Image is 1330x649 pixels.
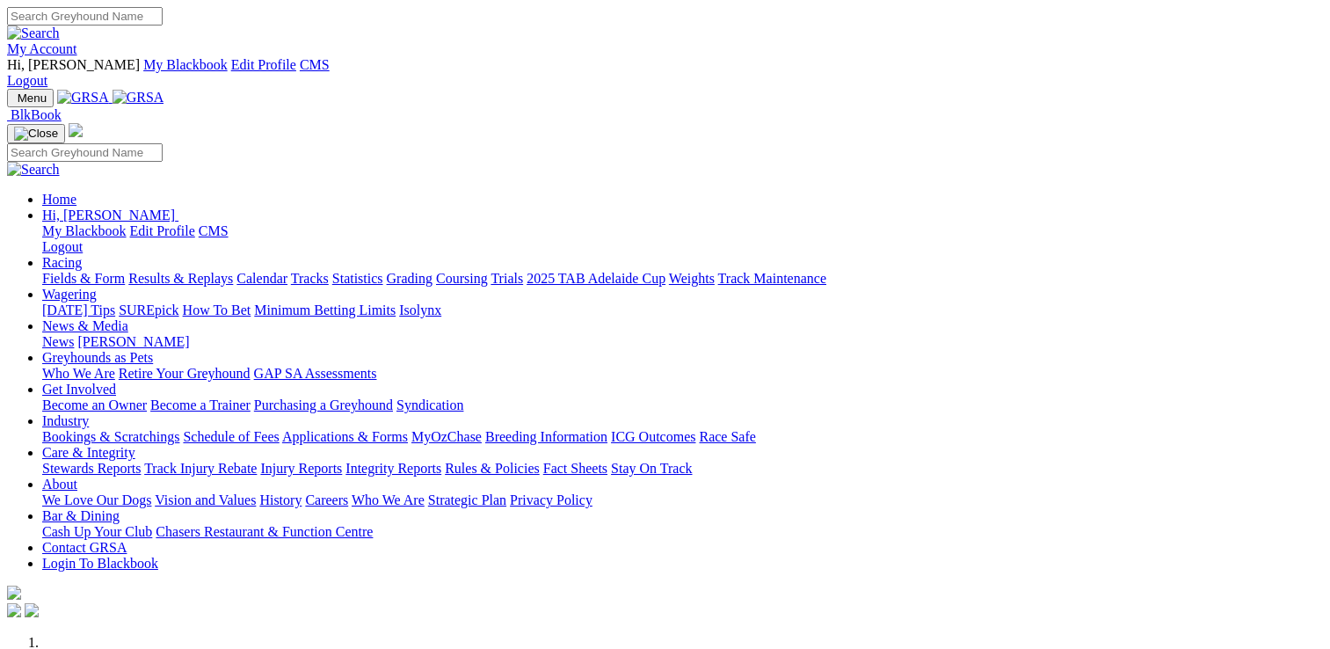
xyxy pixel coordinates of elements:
[7,7,163,26] input: Search
[260,461,342,476] a: Injury Reports
[130,223,195,238] a: Edit Profile
[77,334,189,349] a: [PERSON_NAME]
[305,492,348,507] a: Careers
[42,492,1323,508] div: About
[156,524,373,539] a: Chasers Restaurant & Function Centre
[42,239,83,254] a: Logout
[300,57,330,72] a: CMS
[7,73,47,88] a: Logout
[42,350,153,365] a: Greyhounds as Pets
[42,382,116,397] a: Get Involved
[399,303,441,317] a: Isolynx
[7,162,60,178] img: Search
[42,445,135,460] a: Care & Integrity
[254,303,396,317] a: Minimum Betting Limits
[11,107,62,122] span: BlkBook
[236,271,287,286] a: Calendar
[611,429,695,444] a: ICG Outcomes
[491,271,523,286] a: Trials
[7,124,65,143] button: Toggle navigation
[387,271,432,286] a: Grading
[42,397,1323,413] div: Get Involved
[113,90,164,106] img: GRSA
[254,366,377,381] a: GAP SA Assessments
[411,429,482,444] a: MyOzChase
[42,366,1323,382] div: Greyhounds as Pets
[144,461,257,476] a: Track Injury Rebate
[7,143,163,162] input: Search
[510,492,592,507] a: Privacy Policy
[69,123,83,137] img: logo-grsa-white.png
[445,461,540,476] a: Rules & Policies
[291,271,329,286] a: Tracks
[143,57,228,72] a: My Blackbook
[352,492,425,507] a: Who We Are
[42,287,97,302] a: Wagering
[42,192,76,207] a: Home
[345,461,441,476] a: Integrity Reports
[42,508,120,523] a: Bar & Dining
[199,223,229,238] a: CMS
[150,397,251,412] a: Become a Trainer
[42,477,77,492] a: About
[42,397,147,412] a: Become an Owner
[25,603,39,617] img: twitter.svg
[42,461,1323,477] div: Care & Integrity
[7,603,21,617] img: facebook.svg
[699,429,755,444] a: Race Safe
[183,429,279,444] a: Schedule of Fees
[128,271,233,286] a: Results & Replays
[42,334,74,349] a: News
[7,57,1323,89] div: My Account
[42,492,151,507] a: We Love Our Dogs
[18,91,47,105] span: Menu
[42,303,115,317] a: [DATE] Tips
[332,271,383,286] a: Statistics
[42,524,1323,540] div: Bar & Dining
[42,271,125,286] a: Fields & Form
[527,271,665,286] a: 2025 TAB Adelaide Cup
[7,41,77,56] a: My Account
[669,271,715,286] a: Weights
[155,492,256,507] a: Vision and Values
[611,461,692,476] a: Stay On Track
[231,57,296,72] a: Edit Profile
[42,429,179,444] a: Bookings & Scratchings
[428,492,506,507] a: Strategic Plan
[14,127,58,141] img: Close
[42,461,141,476] a: Stewards Reports
[57,90,109,106] img: GRSA
[718,271,826,286] a: Track Maintenance
[282,429,408,444] a: Applications & Forms
[254,397,393,412] a: Purchasing a Greyhound
[42,255,82,270] a: Racing
[42,413,89,428] a: Industry
[42,271,1323,287] div: Racing
[42,318,128,333] a: News & Media
[485,429,607,444] a: Breeding Information
[259,492,302,507] a: History
[42,524,152,539] a: Cash Up Your Club
[42,208,175,222] span: Hi, [PERSON_NAME]
[42,223,1323,255] div: Hi, [PERSON_NAME]
[42,334,1323,350] div: News & Media
[7,57,140,72] span: Hi, [PERSON_NAME]
[42,223,127,238] a: My Blackbook
[42,366,115,381] a: Who We Are
[183,303,251,317] a: How To Bet
[396,397,463,412] a: Syndication
[42,429,1323,445] div: Industry
[42,556,158,571] a: Login To Blackbook
[42,540,127,555] a: Contact GRSA
[7,586,21,600] img: logo-grsa-white.png
[119,303,178,317] a: SUREpick
[119,366,251,381] a: Retire Your Greyhound
[436,271,488,286] a: Coursing
[42,208,178,222] a: Hi, [PERSON_NAME]
[7,26,60,41] img: Search
[7,89,54,107] button: Toggle navigation
[42,303,1323,318] div: Wagering
[543,461,607,476] a: Fact Sheets
[7,107,62,122] a: BlkBook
